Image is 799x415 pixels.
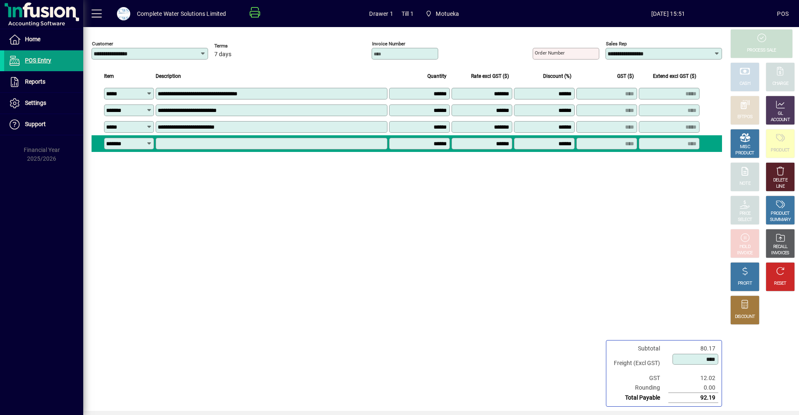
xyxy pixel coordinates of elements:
td: Freight (Excl GST) [610,353,668,373]
td: GST [610,373,668,383]
span: Motueka [436,7,459,20]
td: 0.00 [668,383,718,393]
button: Profile [110,6,137,21]
div: CASH [739,81,750,87]
div: DELETE [773,177,787,184]
td: Subtotal [610,344,668,353]
span: Rate excl GST ($) [471,72,509,81]
mat-label: Invoice number [372,41,405,47]
div: CHARGE [772,81,789,87]
span: Item [104,72,114,81]
div: MISC [740,144,750,150]
span: Home [25,36,40,42]
div: PRODUCT [771,211,789,217]
div: INVOICES [771,250,789,256]
div: PRODUCT [735,150,754,157]
a: Support [4,114,83,135]
span: Extend excl GST ($) [653,72,696,81]
div: Complete Water Solutions Limited [137,7,226,20]
div: PROFIT [738,281,752,287]
a: Reports [4,72,83,92]
span: 7 days [214,51,231,58]
div: SUMMARY [770,217,791,223]
td: 12.02 [668,373,718,383]
div: NOTE [739,181,750,187]
div: SELECT [738,217,752,223]
div: LINE [776,184,784,190]
div: HOLD [739,244,750,250]
div: GL [778,111,783,117]
span: Drawer 1 [369,7,393,20]
span: POS Entry [25,57,51,64]
div: RECALL [773,244,788,250]
td: 80.17 [668,344,718,353]
span: Quantity [427,72,447,81]
mat-label: Customer [92,41,113,47]
div: DISCOUNT [735,314,755,320]
td: Rounding [610,383,668,393]
div: PRICE [739,211,751,217]
td: Total Payable [610,393,668,403]
mat-label: Order number [535,50,565,56]
div: PRODUCT [771,147,789,154]
div: INVOICE [737,250,752,256]
span: Support [25,121,46,127]
mat-label: Sales rep [606,41,627,47]
span: Description [156,72,181,81]
a: Settings [4,93,83,114]
span: Till 1 [402,7,414,20]
span: [DATE] 15:51 [559,7,777,20]
span: Discount (%) [543,72,571,81]
div: PROCESS SALE [747,47,776,54]
div: ACCOUNT [771,117,790,123]
div: EFTPOS [737,114,753,120]
span: Reports [25,78,45,85]
td: 92.19 [668,393,718,403]
span: Motueka [422,6,463,21]
span: GST ($) [617,72,634,81]
span: Settings [25,99,46,106]
div: POS [777,7,789,20]
div: RESET [774,281,787,287]
span: Terms [214,43,264,49]
a: Home [4,29,83,50]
